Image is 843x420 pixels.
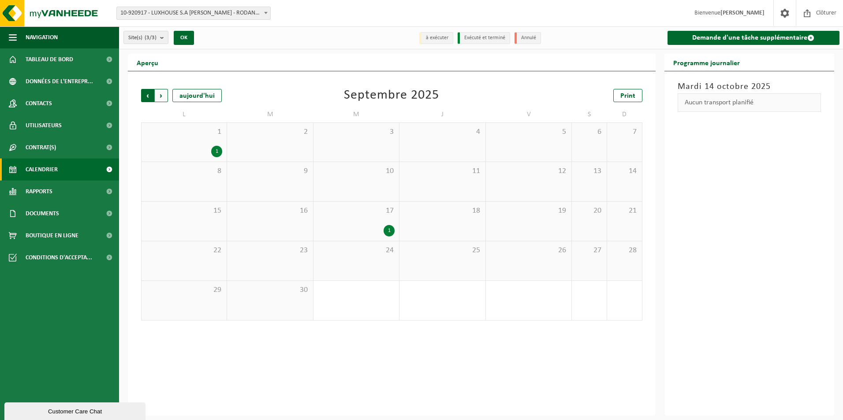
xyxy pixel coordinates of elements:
li: Annulé [515,32,541,44]
span: 20 [576,206,602,216]
td: S [572,107,607,122]
span: 18 [404,206,481,216]
count: (3/3) [145,35,157,41]
span: Tableau de bord [26,48,73,70]
span: 19 [490,206,567,216]
span: 11 [404,166,481,176]
td: M [227,107,313,122]
span: 8 [146,166,222,176]
span: Site(s) [128,31,157,44]
span: Calendrier [26,158,58,181]
span: 15 [146,206,222,216]
span: 10 [318,166,395,176]
span: 28 [612,246,638,255]
span: Conditions d'accepta... [26,247,92,269]
span: 3 [318,127,395,137]
span: 24 [318,246,395,255]
div: Aucun transport planifié [678,93,821,112]
span: Rapports [26,181,52,203]
span: 12 [490,166,567,176]
span: Utilisateurs [26,114,62,136]
span: 10-920917 - LUXHOUSE S.A R.L. - RODANGE [116,7,271,20]
td: D [607,107,642,122]
span: Précédent [141,89,154,102]
span: Données de l'entrepr... [26,70,93,92]
span: 9 [231,166,308,176]
span: Boutique en ligne [26,225,78,247]
span: 30 [231,285,308,295]
li: Exécuté et terminé [458,32,510,44]
span: 13 [576,166,602,176]
h2: Aperçu [128,54,167,71]
span: 4 [404,127,481,137]
div: aujourd'hui [172,89,222,102]
span: 5 [490,127,567,137]
span: 17 [318,206,395,216]
span: 2 [231,127,308,137]
span: 10-920917 - LUXHOUSE S.A R.L. - RODANGE [117,7,270,19]
a: Demande d'une tâche supplémentaire [668,31,840,45]
span: 26 [490,246,567,255]
span: 6 [576,127,602,137]
li: à exécuter [419,32,453,44]
span: 23 [231,246,308,255]
td: V [486,107,572,122]
span: Navigation [26,26,58,48]
span: 29 [146,285,222,295]
span: 25 [404,246,481,255]
span: 16 [231,206,308,216]
span: Contacts [26,92,52,114]
span: Contrat(s) [26,136,56,158]
h3: Mardi 14 octobre 2025 [678,80,821,93]
div: 1 [211,146,222,157]
span: Suivant [155,89,168,102]
span: 21 [612,206,638,216]
span: 27 [576,246,602,255]
td: M [313,107,399,122]
h2: Programme journalier [664,54,749,71]
span: 1 [146,127,222,137]
button: Site(s)(3/3) [123,31,168,44]
iframe: chat widget [4,401,147,420]
a: Print [613,89,642,102]
span: Documents [26,203,59,225]
span: 14 [612,166,638,176]
div: 1 [384,225,395,236]
span: Print [620,92,635,99]
strong: [PERSON_NAME] [720,10,765,16]
td: L [141,107,227,122]
td: J [399,107,485,122]
div: Septembre 2025 [344,89,439,102]
button: OK [174,31,194,45]
span: 7 [612,127,638,137]
span: 22 [146,246,222,255]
